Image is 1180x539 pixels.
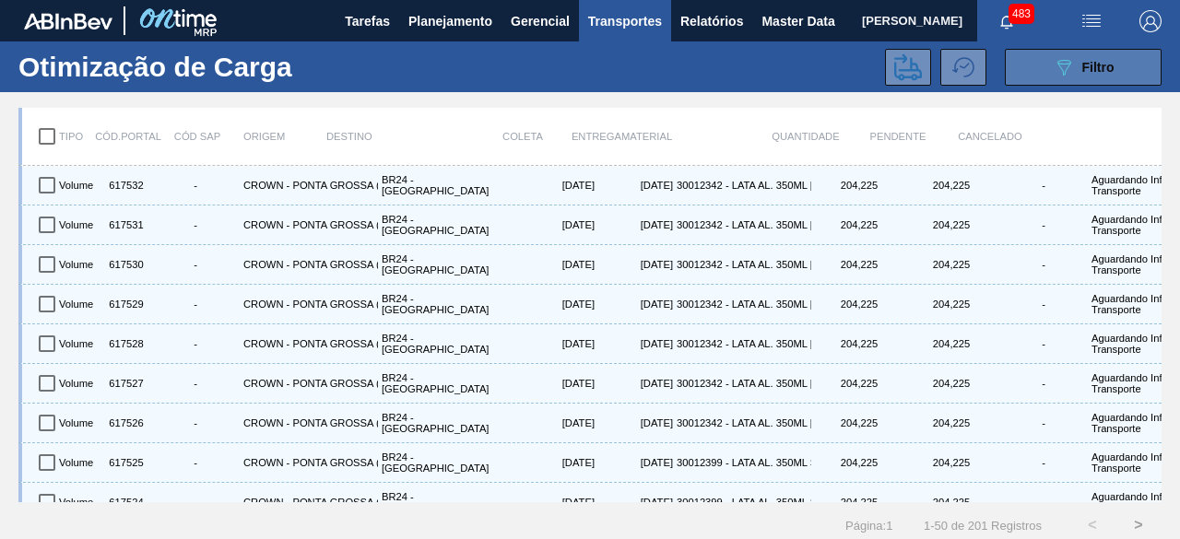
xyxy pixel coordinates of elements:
[55,407,101,439] div: Volume
[378,288,516,320] div: BR24 - [GEOGRAPHIC_DATA]
[24,13,112,29] img: TNhmsLtSVTkK8tSr43FrP2fwEKptu5GPRR3wAAAABJRU5ErkJggg==
[151,497,240,508] div: -
[944,117,1036,156] div: Cancelado
[151,417,240,428] div: -
[1005,49,1162,86] button: Filtro
[595,447,673,478] div: [DATE]
[811,288,903,320] div: 204,225
[811,249,903,280] div: 204,225
[595,407,673,439] div: [DATE]
[621,117,760,156] div: Material
[999,338,1088,349] div: -
[240,486,378,518] div: CROWN - PONTA GROSSA (PR)
[903,447,996,478] div: 204,225
[101,249,147,280] div: 617530
[595,368,673,399] div: [DATE]
[345,10,390,32] span: Tarefas
[999,299,1088,310] div: -
[59,117,105,156] div: Tipo
[543,117,621,156] div: Entrega
[977,8,1036,34] button: Notificações
[378,368,516,399] div: BR24 - [GEOGRAPHIC_DATA]
[151,378,240,389] div: -
[516,328,595,359] div: [DATE]
[151,117,243,156] div: Cód SAP
[151,219,240,230] div: -
[1082,60,1115,75] span: Filtro
[811,447,903,478] div: 204,225
[999,180,1088,191] div: -
[240,170,378,201] div: CROWN - PONTA GROSSA (PR)
[595,170,673,201] div: [DATE]
[326,117,465,156] div: Destino
[55,209,101,240] div: Volume
[811,368,903,399] div: 204,225
[999,378,1088,389] div: -
[516,249,595,280] div: [DATE]
[378,407,516,439] div: BR24 - [GEOGRAPHIC_DATA]
[240,368,378,399] div: CROWN - PONTA GROSSA (PR)
[845,519,892,533] span: Página : 1
[516,486,595,518] div: [DATE]
[151,180,240,191] div: -
[852,117,944,156] div: Pendente
[999,219,1088,230] div: -
[588,10,662,32] span: Transportes
[516,368,595,399] div: [DATE]
[811,328,903,359] div: 204,225
[595,209,673,240] div: [DATE]
[811,209,903,240] div: 204,225
[378,170,516,201] div: BR24 - [GEOGRAPHIC_DATA]
[673,407,811,439] div: 30012342 - LATA AL. 350ML BC 429
[920,519,1042,533] span: 1 - 50 de 201 Registros
[999,497,1088,508] div: -
[1080,10,1103,32] img: userActions
[680,10,743,32] span: Relatórios
[18,56,324,77] h1: Otimização de Carga
[55,170,101,201] div: Volume
[240,288,378,320] div: CROWN - PONTA GROSSA (PR)
[55,447,101,478] div: Volume
[811,407,903,439] div: 204,225
[516,170,595,201] div: [DATE]
[151,338,240,349] div: -
[101,486,147,518] div: 617524
[673,447,811,478] div: 30012399 - LATA AL. 350ML SK 429
[903,407,996,439] div: 204,225
[151,299,240,310] div: -
[903,170,996,201] div: 204,225
[101,288,147,320] div: 617529
[673,288,811,320] div: 30012342 - LATA AL. 350ML BC 429
[516,407,595,439] div: [DATE]
[55,288,101,320] div: Volume
[761,10,834,32] span: Master Data
[673,249,811,280] div: 30012342 - LATA AL. 350ML BC 429
[811,170,903,201] div: 204,225
[999,417,1088,428] div: -
[760,117,852,156] div: Quantidade
[240,407,378,439] div: CROWN - PONTA GROSSA (PR)
[673,486,811,518] div: 30012399 - LATA AL. 350ML SK 429
[595,486,673,518] div: [DATE]
[243,117,326,156] div: Origem
[673,209,811,240] div: 30012342 - LATA AL. 350ML BC 429
[511,10,570,32] span: Gerencial
[595,288,673,320] div: [DATE]
[1009,4,1034,24] span: 483
[903,368,996,399] div: 204,225
[378,328,516,359] div: BR24 - [GEOGRAPHIC_DATA]
[516,209,595,240] div: [DATE]
[1139,10,1162,32] img: Logout
[101,368,147,399] div: 617527
[408,10,492,32] span: Planejamento
[903,249,996,280] div: 204,225
[903,486,996,518] div: 204,225
[151,457,240,468] div: -
[101,407,147,439] div: 617526
[55,328,101,359] div: Volume
[595,249,673,280] div: [DATE]
[673,170,811,201] div: 30012342 - LATA AL. 350ML BC 429
[55,249,101,280] div: Volume
[903,328,996,359] div: 204,225
[101,170,147,201] div: 617532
